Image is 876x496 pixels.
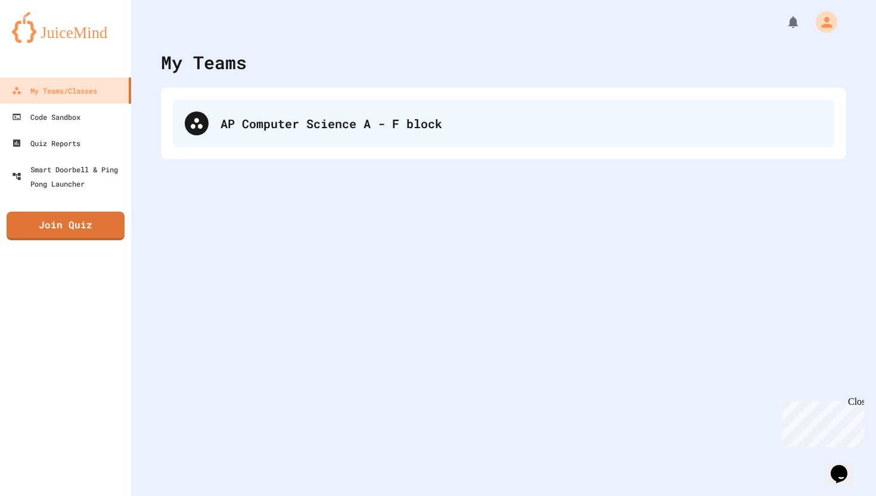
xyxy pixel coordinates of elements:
a: Join Quiz [7,212,125,240]
div: Chat with us now!Close [5,5,82,76]
div: Code Sandbox [12,110,80,124]
div: AP Computer Science A - F block [220,114,822,132]
div: My Notifications [764,12,803,32]
div: Smart Doorbell & Ping Pong Launcher [12,162,126,191]
img: logo-orange.svg [12,12,119,43]
div: My Account [803,8,840,36]
div: My Teams/Classes [12,83,97,98]
iframe: chat widget [826,448,864,484]
div: Quiz Reports [12,136,80,150]
iframe: chat widget [777,396,864,447]
div: AP Computer Science A - F block [173,100,834,147]
div: My Teams [161,49,247,76]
